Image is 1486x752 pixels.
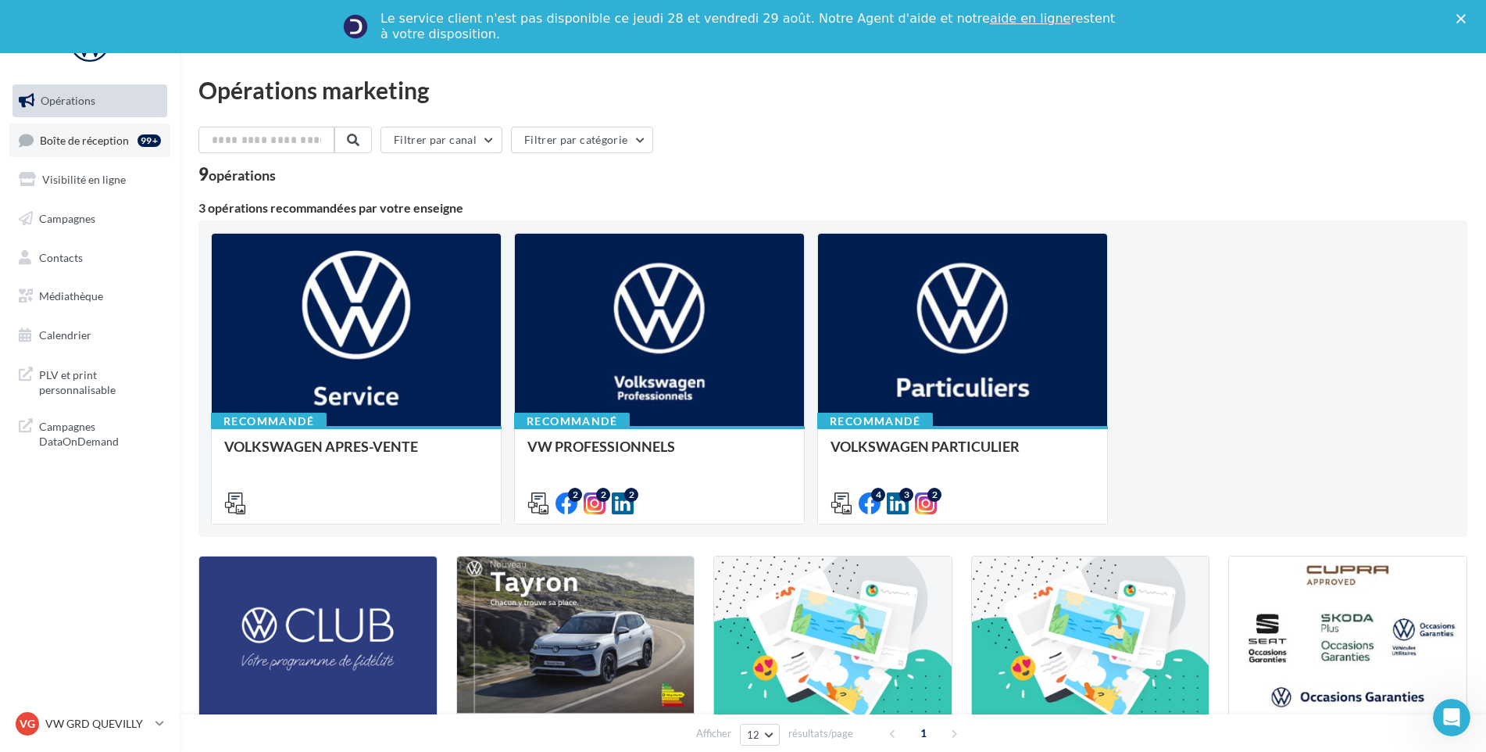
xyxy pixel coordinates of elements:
span: VW PROFESSIONNELS [527,438,675,455]
a: Campagnes DataOnDemand [9,410,170,456]
div: Le service client n'est pas disponible ce jeudi 28 et vendredi 29 août. Notre Agent d'aide et not... [380,11,1118,42]
a: PLV et print personnalisable [9,358,170,404]
a: Boîte de réception99+ [9,124,170,157]
div: Recommandé [514,413,630,430]
div: 2 [568,488,582,502]
span: VOLKSWAGEN PARTICULIER [831,438,1020,455]
img: Profile image for Service-Client [343,14,368,39]
div: 2 [596,488,610,502]
div: 2 [624,488,638,502]
div: 2 [927,488,941,502]
div: Opérations marketing [198,78,1467,102]
div: Recommandé [817,413,933,430]
div: 3 [899,488,913,502]
a: Opérations [9,84,170,117]
button: Filtrer par catégorie [511,127,653,153]
a: aide en ligne [990,11,1070,26]
span: 12 [747,729,760,741]
span: Visibilité en ligne [42,173,126,186]
div: 3 opérations recommandées par votre enseigne [198,202,1467,214]
a: Campagnes [9,202,170,235]
span: VOLKSWAGEN APRES-VENTE [224,438,418,455]
button: 12 [740,724,780,746]
a: Médiathèque [9,280,170,313]
div: 4 [871,488,885,502]
div: 9 [198,166,276,183]
div: opérations [209,168,276,182]
iframe: Intercom live chat [1433,699,1470,736]
span: Campagnes DataOnDemand [39,416,161,449]
span: Afficher [696,726,731,741]
a: Contacts [9,242,170,274]
p: VW GRD QUEVILLY [45,716,149,732]
span: résultats/page [788,726,853,741]
div: Fermer [1456,14,1472,23]
span: VG [20,716,35,732]
span: Opérations [41,94,95,107]
span: 1 [911,721,936,746]
span: Contacts [39,250,83,263]
div: Recommandé [211,413,327,430]
a: Calendrier [9,319,170,352]
a: Visibilité en ligne [9,163,170,196]
span: Médiathèque [39,289,103,303]
span: Campagnes [39,212,95,225]
div: 99+ [138,134,161,147]
span: Boîte de réception [40,133,129,146]
button: Filtrer par canal [380,127,502,153]
span: PLV et print personnalisable [39,364,161,398]
a: VG VW GRD QUEVILLY [13,709,167,739]
span: Calendrier [39,328,91,342]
